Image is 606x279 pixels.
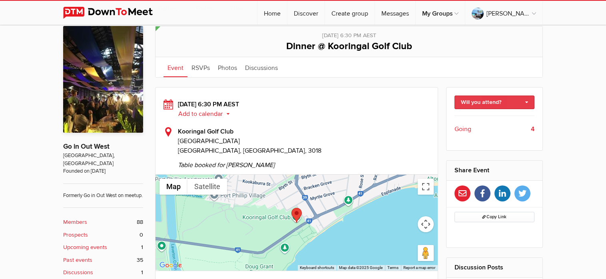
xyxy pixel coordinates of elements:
a: Will you attend? [454,96,535,109]
a: Go in Out West [63,142,110,151]
span: [GEOGRAPHIC_DATA], [GEOGRAPHIC_DATA], 3018 [178,147,321,155]
b: Discussions [63,268,93,277]
img: Google [157,260,184,271]
button: Add to calendar [178,110,236,118]
b: Past events [63,256,92,265]
a: [PERSON_NAME] [465,1,542,25]
a: Discussions 1 [63,268,143,277]
span: [GEOGRAPHIC_DATA] [178,136,430,146]
a: Discussion Posts [454,263,503,271]
span: 88 [137,218,143,227]
b: 4 [531,124,534,134]
a: Create group [325,1,375,25]
span: 1 [141,243,143,252]
a: Messages [375,1,415,25]
a: Event [163,57,187,77]
button: Show street map [159,179,187,195]
a: Members 88 [63,218,143,227]
a: Report a map error [403,265,435,270]
div: [DATE] 6:30 PM AEST [163,100,430,119]
span: 35 [137,256,143,265]
h2: Share Event [454,161,535,180]
b: Members [63,218,87,227]
span: Table booked for [PERSON_NAME] [178,155,430,170]
b: Upcoming events [63,243,107,252]
a: My Groups [416,1,465,25]
button: Show satellite imagery [187,179,227,195]
img: Go in Out West [63,26,143,133]
a: Past events 35 [63,256,143,265]
a: Home [257,1,287,25]
a: Photos [214,57,241,77]
span: Going [454,124,471,134]
a: RSVPs [187,57,214,77]
span: Dinner @ Kooringal Golf Club [286,40,412,52]
a: Discussions [241,57,282,77]
a: Upcoming events 1 [63,243,143,252]
button: Keyboard shortcuts [300,265,334,271]
span: Copy Link [482,214,506,219]
button: Map camera controls [418,216,434,232]
span: Founded on [DATE] [63,167,143,175]
button: Toggle fullscreen view [418,179,434,195]
span: Map data ©2025 Google [339,265,383,270]
span: 1 [141,268,143,277]
img: DownToMeet [63,7,165,19]
b: Prospects [63,231,88,239]
a: Discover [287,1,325,25]
span: [GEOGRAPHIC_DATA], [GEOGRAPHIC_DATA] [63,152,143,167]
span: Formerly Go in Out West on meetup. [63,183,143,199]
button: Drag Pegman onto the map to open Street View [418,245,434,261]
b: Kooringal Golf Club [178,128,233,136]
div: [DATE] 6:30 PM AEST [163,26,534,40]
a: Open this area in Google Maps (opens a new window) [157,260,184,271]
a: Terms (opens in new tab) [387,265,399,270]
span: 0 [140,231,143,239]
button: Copy Link [454,212,535,222]
a: Prospects 0 [63,231,143,239]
